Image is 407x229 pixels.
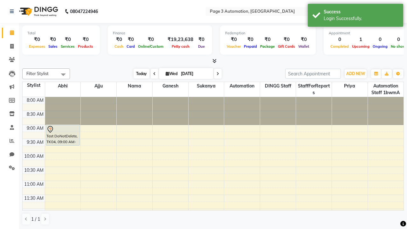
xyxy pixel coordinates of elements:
span: Package [259,44,276,49]
div: Success [324,9,398,15]
span: Services [59,44,76,49]
div: ₹0 [136,36,165,43]
div: ₹0 [259,36,276,43]
div: 8:00 AM [25,97,45,104]
div: 11:30 AM [23,195,45,202]
span: Voucher [225,44,242,49]
div: Stylist [23,82,45,89]
span: Automation [224,82,260,90]
span: Wallet [297,44,311,49]
span: Automation Staff 1bwmA [368,82,404,97]
span: Online/Custom [136,44,165,49]
span: Expenses [27,44,47,49]
span: Completed [329,44,350,49]
span: StaffForReports [296,82,332,97]
div: ₹0 [76,36,95,43]
span: Filter Stylist [26,71,49,76]
b: 08047224946 [70,3,98,20]
div: ₹0 [47,36,59,43]
div: ₹0 [242,36,259,43]
span: Ajju [81,82,116,90]
button: ADD NEW [345,69,367,78]
span: Abhi [45,82,81,90]
span: Prepaid [242,44,259,49]
span: Due [197,44,206,49]
span: Sales [47,44,59,49]
div: 0 [371,36,389,43]
div: 1 [350,36,371,43]
div: ₹19,23,638 [165,36,196,43]
div: 10:30 AM [23,167,45,174]
span: Ganesh [153,82,188,90]
div: 0 [329,36,350,43]
div: ₹0 [225,36,242,43]
div: Login Successfully. [324,15,398,22]
div: 9:00 AM [25,125,45,132]
div: Test DoNotDelete, TK04, 09:00 AM-09:45 AM, Hair Cut-Men [46,125,79,145]
span: Priya [332,82,368,90]
input: Search Appointment [285,69,341,79]
span: Card [125,44,136,49]
span: Cash [113,44,125,49]
div: 8:30 AM [25,111,45,118]
span: Wed [164,71,179,76]
div: ₹0 [297,36,311,43]
span: DINGG Staff [260,82,296,90]
div: ₹0 [125,36,136,43]
div: ₹0 [113,36,125,43]
div: ₹0 [276,36,297,43]
span: Today [134,69,149,79]
span: 1 / 1 [31,216,40,223]
span: Nama [117,82,152,90]
input: 2025-10-01 [179,69,211,79]
div: 12:00 PM [23,209,45,216]
div: ₹0 [27,36,47,43]
span: Petty cash [170,44,191,49]
span: Ongoing [371,44,389,49]
div: Total [27,31,95,36]
div: Finance [113,31,207,36]
div: 10:00 AM [23,153,45,160]
img: logo [16,3,60,20]
span: Products [76,44,95,49]
span: Gift Cards [276,44,297,49]
div: ₹0 [59,36,76,43]
span: Sukanya [189,82,224,90]
div: Redemption [225,31,311,36]
div: ₹0 [196,36,207,43]
div: 11:00 AM [23,181,45,188]
div: 9:30 AM [25,139,45,146]
span: Upcoming [350,44,371,49]
span: ADD NEW [346,71,365,76]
